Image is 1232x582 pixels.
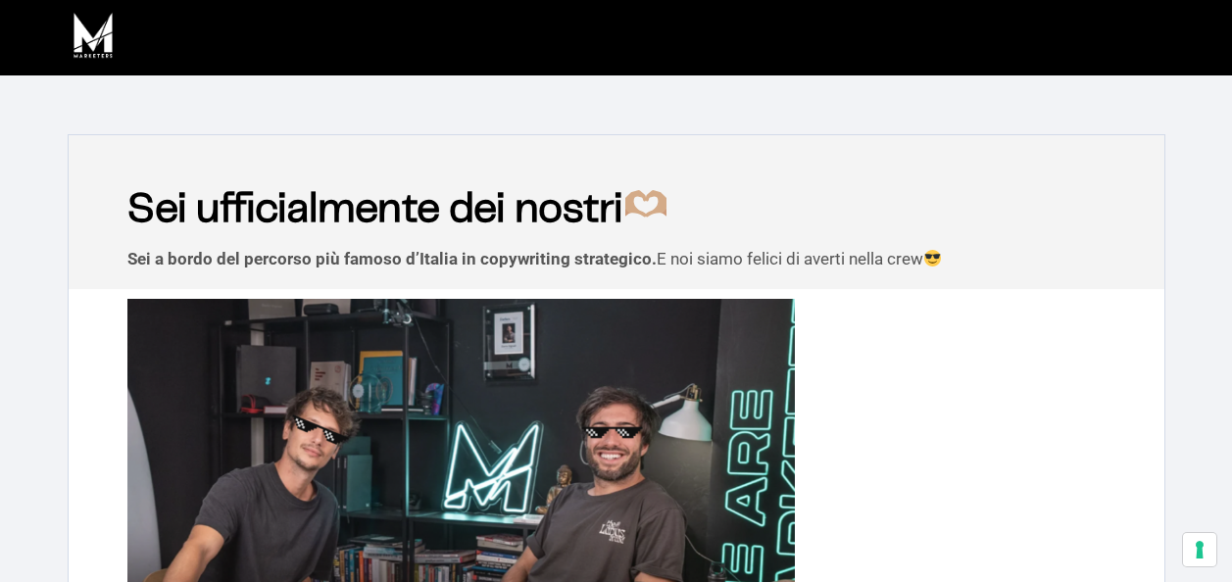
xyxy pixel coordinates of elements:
[1183,533,1216,566] button: Le tue preferenze relative al consenso per le tecnologie di tracciamento
[625,184,666,225] img: 🫶🏽
[127,190,670,229] b: Sei ufficialmente dei nostri
[924,250,941,267] img: 😎
[127,249,657,268] b: Sei a bordo del percorso più famoso d’Italia in copywriting strategico.
[657,249,942,268] span: E noi siamo felici di averti nella crew
[16,506,74,564] iframe: Customerly Messenger Launcher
